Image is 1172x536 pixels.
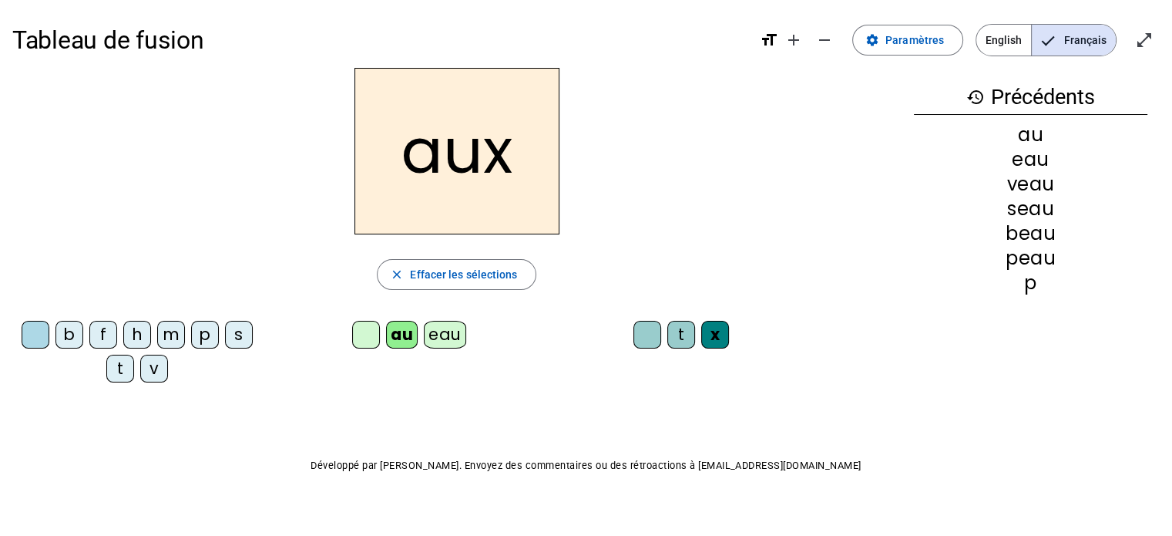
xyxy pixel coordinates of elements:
[760,31,778,49] mat-icon: format_size
[410,265,517,284] span: Effacer les sélections
[914,175,1147,194] div: veau
[157,321,185,349] div: m
[914,200,1147,218] div: seau
[914,80,1147,115] h3: Précédents
[386,321,418,349] div: au
[976,25,1031,56] span: English
[390,268,404,281] mat-icon: close
[55,321,83,349] div: b
[377,259,536,290] button: Effacer les sélections
[1135,31,1154,49] mat-icon: open_in_full
[914,126,1147,144] div: au
[424,321,466,349] div: eau
[966,88,985,106] mat-icon: history
[140,355,168,383] div: v
[191,321,219,349] div: p
[976,24,1117,56] mat-button-toggle-group: Language selection
[123,321,151,349] div: h
[865,33,879,47] mat-icon: settings
[354,68,559,234] h2: aux
[106,355,134,383] div: t
[914,249,1147,268] div: peau
[12,15,747,65] h1: Tableau de fusion
[1032,25,1116,56] span: Français
[885,31,944,49] span: Paramètres
[225,321,253,349] div: s
[809,25,840,56] button: Diminuer la taille de la police
[914,224,1147,243] div: beau
[852,25,963,56] button: Paramètres
[1129,25,1160,56] button: Entrer en plein écran
[815,31,834,49] mat-icon: remove
[701,321,729,349] div: x
[784,31,803,49] mat-icon: add
[914,274,1147,292] div: p
[12,457,1160,475] p: Développé par [PERSON_NAME]. Envoyez des commentaires ou des rétroactions à [EMAIL_ADDRESS][DOMAI...
[778,25,809,56] button: Augmenter la taille de la police
[89,321,117,349] div: f
[914,150,1147,169] div: eau
[667,321,695,349] div: t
